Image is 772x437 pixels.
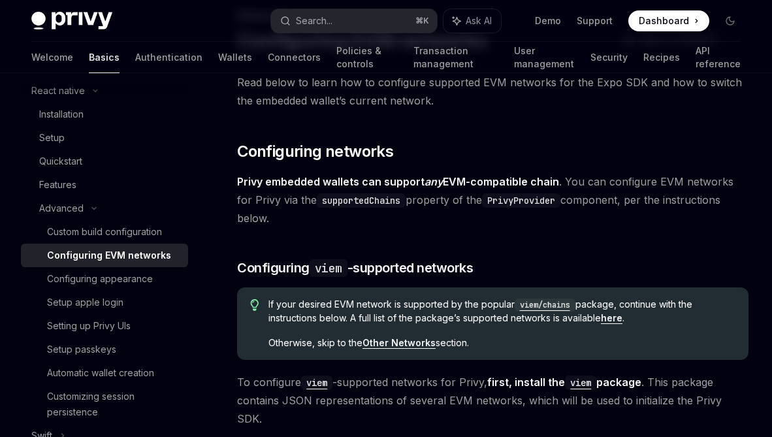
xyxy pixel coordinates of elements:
img: dark logo [31,12,112,30]
a: Quickstart [21,150,188,173]
div: Configuring appearance [47,271,153,287]
span: Otherwise, skip to the section. [268,336,735,349]
a: Connectors [268,42,321,73]
div: Search... [296,13,332,29]
code: viem [565,376,596,390]
a: Other Networks [362,337,436,349]
code: viem/chains [515,299,575,312]
a: Demo [535,14,561,27]
a: Configuring appearance [21,267,188,291]
a: Installation [21,103,188,126]
a: Setup apple login [21,291,188,314]
button: Toggle dark mode [720,10,741,31]
div: Setup passkeys [47,342,116,357]
div: Quickstart [39,154,82,169]
a: Automatic wallet creation [21,361,188,385]
a: API reference [696,42,741,73]
a: viem/chains [515,299,575,310]
a: Security [590,42,628,73]
span: If your desired EVM network is supported by the popular package, continue with the instructions b... [268,298,735,325]
strong: first, install the package [487,376,641,389]
a: Features [21,173,188,197]
span: To configure -supported networks for Privy, . This package contains JSON representations of sever... [237,373,748,428]
div: Automatic wallet creation [47,365,154,381]
strong: Other Networks [362,337,436,348]
a: Setting up Privy UIs [21,314,188,338]
div: Configuring EVM networks [47,248,171,263]
div: Custom build configuration [47,224,162,240]
a: Customizing session persistence [21,385,188,424]
span: ⌘ K [415,16,429,26]
div: Setting up Privy UIs [47,318,131,334]
a: Setup [21,126,188,150]
span: Configuring -supported networks [237,259,473,277]
span: Dashboard [639,14,689,27]
a: here [601,312,622,324]
a: viem [301,376,332,389]
a: Support [577,14,613,27]
a: User management [514,42,575,73]
div: Advanced [39,201,84,216]
a: Policies & controls [336,42,398,73]
a: Configuring EVM networks [21,244,188,267]
code: PrivyProvider [482,193,560,208]
a: Wallets [218,42,252,73]
code: viem [301,376,332,390]
a: Dashboard [628,10,709,31]
svg: Tip [250,299,259,311]
button: Search...⌘K [271,9,436,33]
code: supportedChains [317,193,406,208]
span: Configuring networks [237,141,393,162]
span: Ask AI [466,14,492,27]
a: Recipes [643,42,680,73]
div: Features [39,177,76,193]
em: any [425,175,443,188]
code: viem [310,259,347,277]
a: Basics [89,42,120,73]
span: Read below to learn how to configure supported EVM networks for the Expo SDK and how to switch th... [237,73,748,110]
div: Setup [39,130,65,146]
span: . You can configure EVM networks for Privy via the property of the component, per the instruction... [237,172,748,227]
a: Custom build configuration [21,220,188,244]
a: Transaction management [413,42,498,73]
div: Installation [39,106,84,122]
a: viem [565,376,596,389]
a: Authentication [135,42,202,73]
a: Welcome [31,42,73,73]
div: Customizing session persistence [47,389,180,420]
div: Setup apple login [47,295,123,310]
button: Ask AI [443,9,501,33]
a: Setup passkeys [21,338,188,361]
strong: Privy embedded wallets can support EVM-compatible chain [237,175,559,188]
